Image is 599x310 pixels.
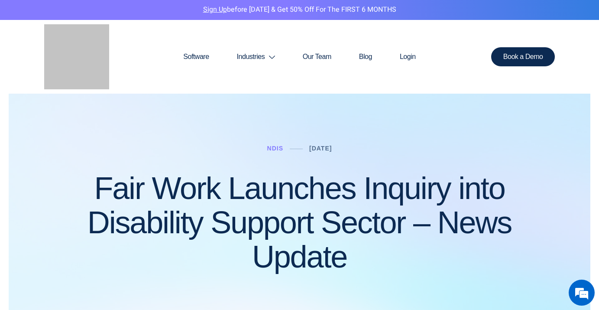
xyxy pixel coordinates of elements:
a: Sign Up [203,4,227,15]
a: [DATE] [309,145,332,152]
a: NDIS [267,145,283,152]
a: Book a Demo [491,47,555,66]
a: Our Team [289,36,345,78]
p: before [DATE] & Get 50% Off for the FIRST 6 MONTHS [6,4,593,16]
a: Blog [345,36,386,78]
a: Industries [223,36,289,78]
h1: Fair Work Launches Inquiry into Disability Support Sector – News Update [44,171,555,274]
span: Book a Demo [503,53,543,60]
a: Software [169,36,223,78]
a: Login [386,36,430,78]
